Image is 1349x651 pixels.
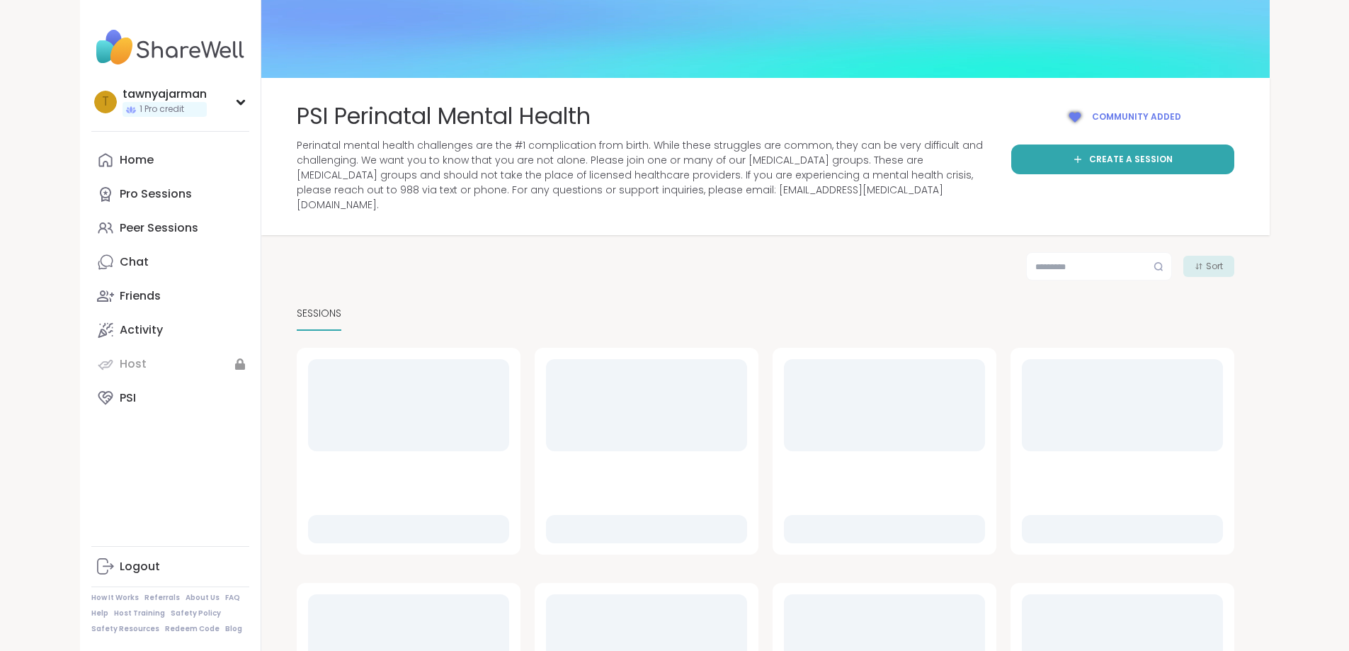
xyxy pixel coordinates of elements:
[123,86,207,102] div: tawnyajarman
[165,624,220,634] a: Redeem Code
[91,347,249,381] a: Host
[91,624,159,634] a: Safety Resources
[120,152,154,168] div: Home
[225,593,240,603] a: FAQ
[102,93,109,111] span: t
[120,322,163,338] div: Activity
[91,143,249,177] a: Home
[186,593,220,603] a: About Us
[120,186,192,202] div: Pro Sessions
[91,211,249,245] a: Peer Sessions
[144,593,180,603] a: Referrals
[225,624,242,634] a: Blog
[120,254,149,270] div: Chat
[1092,111,1181,123] span: Community added
[171,608,221,618] a: Safety Policy
[297,101,591,132] span: PSI Perinatal Mental Health
[1011,101,1234,133] button: Community added
[120,390,136,406] div: PSI
[1089,153,1173,166] span: Create a session
[297,138,994,213] span: Perinatal mental health challenges are the #1 complication from birth. While these struggles are ...
[120,559,160,574] div: Logout
[1011,145,1234,174] a: Create a session
[91,381,249,415] a: PSI
[91,245,249,279] a: Chat
[91,313,249,347] a: Activity
[120,220,198,236] div: Peer Sessions
[91,608,108,618] a: Help
[114,608,165,618] a: Host Training
[140,103,184,115] span: 1 Pro credit
[120,288,161,304] div: Friends
[91,593,139,603] a: How It Works
[91,23,249,72] img: ShareWell Nav Logo
[297,306,341,321] span: SESSIONS
[91,550,249,584] a: Logout
[120,356,147,372] div: Host
[1206,260,1223,273] span: Sort
[91,177,249,211] a: Pro Sessions
[91,279,249,313] a: Friends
